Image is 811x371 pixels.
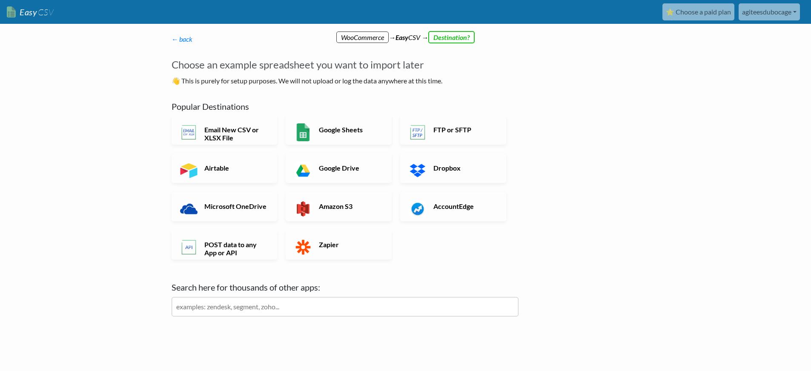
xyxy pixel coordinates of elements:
[180,200,198,218] img: Microsoft OneDrive App & API
[294,162,312,180] img: Google Drive App & API
[294,123,312,141] img: Google Sheets App & API
[400,153,506,183] a: Dropbox
[286,191,392,221] a: Amazon S3
[202,126,269,142] h6: Email New CSV or XLSX File
[431,126,498,134] h6: FTP or SFTP
[180,238,198,256] img: POST data to any App or API App & API
[172,153,278,183] a: Airtable
[294,238,312,256] img: Zapier App & API
[286,115,392,145] a: Google Sheets
[400,115,506,145] a: FTP or SFTP
[409,123,427,141] img: FTP or SFTP App & API
[163,24,648,43] div: → CSV →
[317,202,384,210] h6: Amazon S3
[202,202,269,210] h6: Microsoft OneDrive
[317,240,384,248] h6: Zapier
[739,3,800,20] a: agiteesdubocage
[180,162,198,180] img: Airtable App & API
[317,164,384,172] h6: Google Drive
[286,230,392,260] a: Zapier
[662,3,734,20] a: ⭐ Choose a paid plan
[172,76,519,86] p: 👋 This is purely for setup purposes. We will not upload or log the data anywhere at this time.
[7,3,54,21] a: EasyCSV
[172,230,278,260] a: POST data to any App or API
[180,123,198,141] img: Email New CSV or XLSX File App & API
[172,281,519,294] label: Search here for thousands of other apps:
[202,240,269,257] h6: POST data to any App or API
[409,162,427,180] img: Dropbox App & API
[317,126,384,134] h6: Google Sheets
[431,202,498,210] h6: AccountEdge
[431,164,498,172] h6: Dropbox
[37,7,54,17] span: CSV
[172,297,519,317] input: examples: zendesk, segment, zoho...
[286,153,392,183] a: Google Drive
[172,115,278,145] a: Email New CSV or XLSX File
[172,101,519,111] h5: Popular Destinations
[409,200,427,218] img: AccountEdge App & API
[400,191,506,221] a: AccountEdge
[172,35,193,43] a: ← back
[172,57,519,72] h4: Choose an example spreadsheet you want to import later
[202,164,269,172] h6: Airtable
[172,191,278,221] a: Microsoft OneDrive
[294,200,312,218] img: Amazon S3 App & API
